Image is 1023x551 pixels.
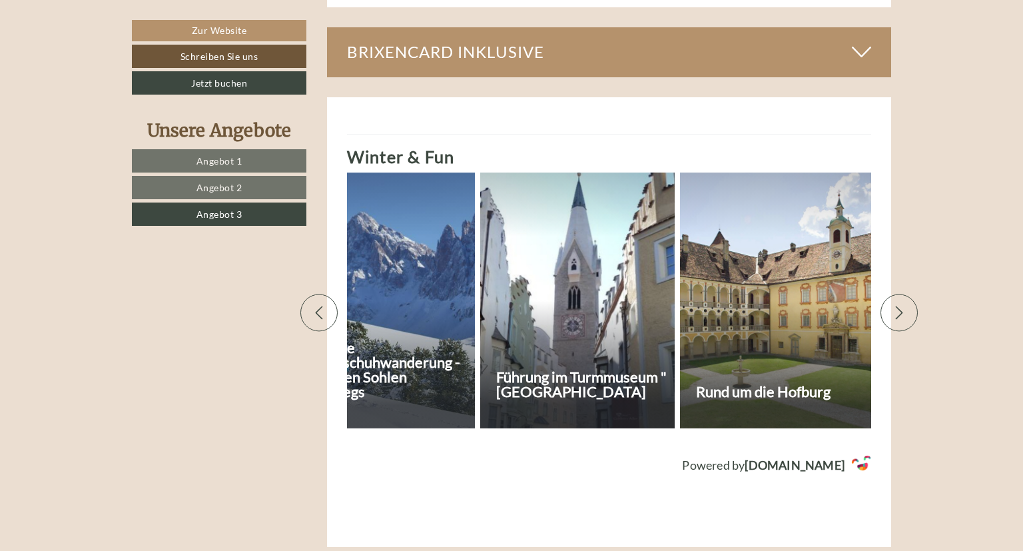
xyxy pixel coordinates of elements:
[196,182,242,193] span: Angebot 2
[132,71,306,95] a: Jetzt buchen
[132,118,306,143] div: Unsere Angebote
[237,11,287,33] div: [DATE]
[696,384,870,399] h3: Rund um die Hofburg
[347,148,872,167] h2: Winter & Fun
[480,173,675,428] a: Führung im Turmmuseum "[GEOGRAPHIC_DATA]
[21,65,209,75] small: 12:11
[11,37,216,77] div: Guten Tag, wie können wir Ihnen helfen?
[347,455,872,474] a: Powered by[DOMAIN_NAME]
[496,370,671,399] h3: Führung im Turmmuseum "[GEOGRAPHIC_DATA]
[296,340,471,399] h3: Geführte Schneeschuhwanderung - Auf leisen Sohlen unterwegs
[196,155,242,167] span: Angebot 1
[132,20,306,41] a: Zur Website
[452,351,525,374] button: Senden
[327,27,892,77] div: BrixenCard inklusive
[280,173,475,428] a: Geführte Schneeschuhwanderung - Auf leisen Sohlen unterwegs
[132,45,306,68] a: Schreiben Sie uns
[680,173,874,428] a: Rund um die Hofburg
[745,458,845,472] strong: [DOMAIN_NAME]
[196,209,242,220] span: Angebot 3
[21,39,209,50] div: Apartments Fuchsmaurer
